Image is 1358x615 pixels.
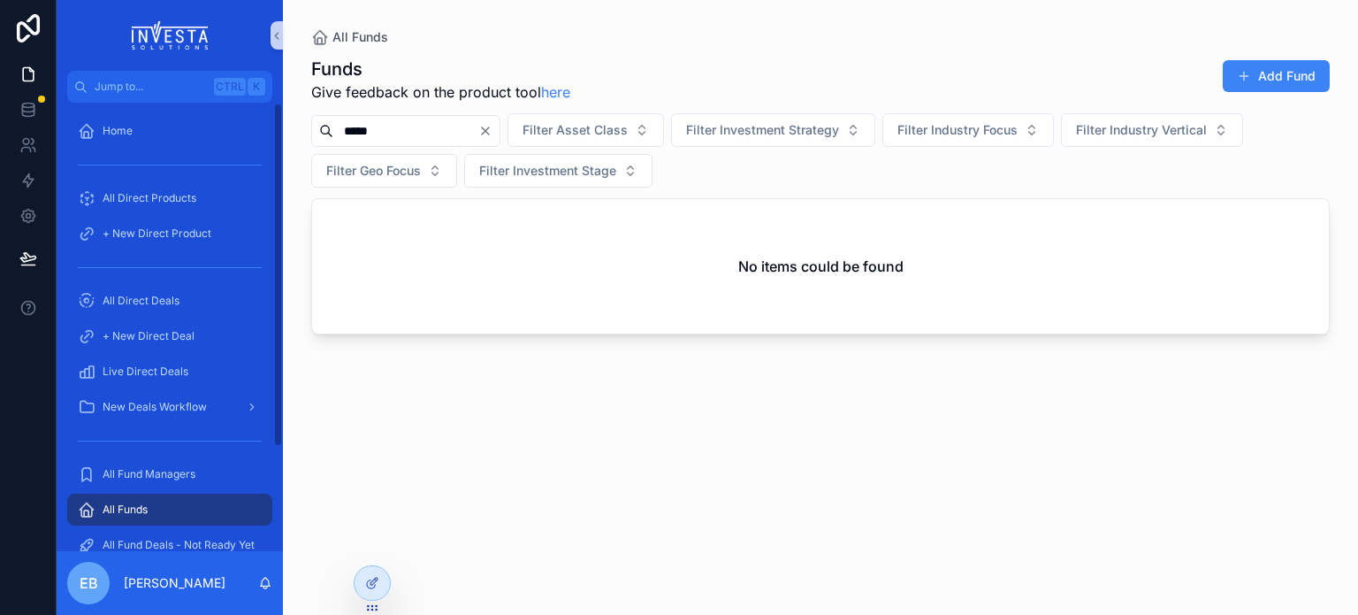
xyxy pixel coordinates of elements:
span: Filter Investment Stage [479,162,616,180]
a: + New Direct Deal [67,320,272,352]
span: All Fund Managers [103,467,195,481]
span: EB [80,573,98,594]
span: All Funds [103,503,148,517]
h2: No items could be found [738,256,904,277]
span: Home [103,124,133,138]
span: Filter Industry Focus [897,121,1018,139]
a: Live Direct Deals [67,356,272,388]
a: Home [67,115,272,147]
button: Select Button [464,154,652,188]
h1: Funds [311,57,570,81]
button: Jump to...CtrlK [67,71,272,103]
span: + New Direct Product [103,227,211,241]
button: Clear [478,124,500,138]
a: New Deals Workflow [67,391,272,423]
span: Filter Industry Vertical [1076,121,1207,139]
a: here [541,83,570,101]
div: scrollable content [57,103,283,551]
span: New Deals Workflow [103,400,207,414]
a: All Fund Deals - Not Ready Yet [67,529,272,561]
button: Select Button [311,154,457,188]
span: All Direct Products [103,191,196,205]
span: Give feedback on the product tool [311,81,570,103]
span: K [249,80,263,94]
a: All Fund Managers [67,458,272,490]
span: Ctrl [214,78,246,96]
img: App logo [132,21,209,50]
button: Add Fund [1223,60,1330,92]
a: + New Direct Product [67,218,272,250]
a: All Direct Products [67,182,272,214]
a: All Funds [311,28,388,46]
button: Select Button [882,113,1054,147]
span: + New Direct Deal [103,329,195,343]
button: Select Button [1061,113,1243,147]
span: All Funds [332,28,388,46]
a: All Funds [67,494,272,526]
span: Filter Asset Class [523,121,628,139]
span: Filter Investment Strategy [686,121,839,139]
button: Select Button [507,113,664,147]
a: All Direct Deals [67,285,272,317]
span: All Fund Deals - Not Ready Yet [103,538,255,552]
span: Jump to... [95,80,207,94]
span: All Direct Deals [103,294,179,308]
button: Select Button [671,113,875,147]
p: [PERSON_NAME] [124,574,225,592]
span: Filter Geo Focus [326,162,421,180]
span: Live Direct Deals [103,365,188,379]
